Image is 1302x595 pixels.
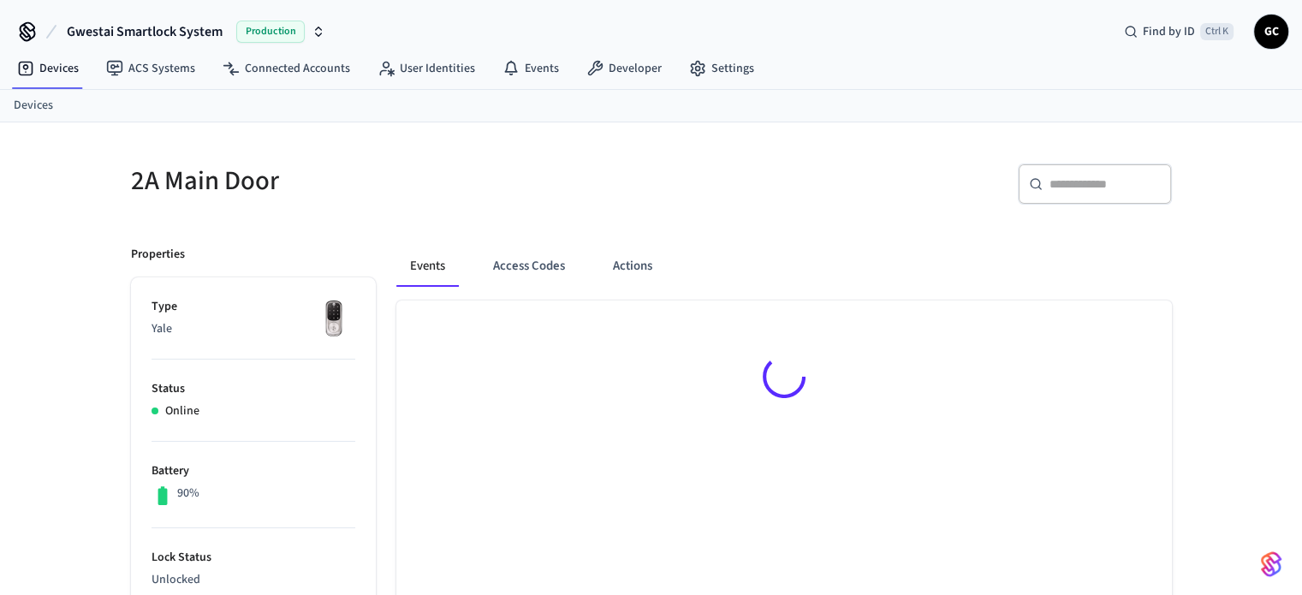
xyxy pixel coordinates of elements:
[573,53,675,84] a: Developer
[131,246,185,264] p: Properties
[3,53,92,84] a: Devices
[92,53,209,84] a: ACS Systems
[396,246,1172,287] div: ant example
[1254,15,1288,49] button: GC
[364,53,489,84] a: User Identities
[479,246,579,287] button: Access Codes
[1261,550,1281,578] img: SeamLogoGradient.69752ec5.svg
[209,53,364,84] a: Connected Accounts
[396,246,459,287] button: Events
[152,549,355,567] p: Lock Status
[152,298,355,316] p: Type
[489,53,573,84] a: Events
[152,571,355,589] p: Unlocked
[675,53,768,84] a: Settings
[312,298,355,341] img: Yale Assure Touchscreen Wifi Smart Lock, Satin Nickel, Front
[14,97,53,115] a: Devices
[1200,23,1234,40] span: Ctrl K
[236,21,305,43] span: Production
[131,164,641,199] h5: 2A Main Door
[1110,16,1247,47] div: Find by IDCtrl K
[165,402,199,420] p: Online
[67,21,223,42] span: Gwestai Smartlock System
[152,380,355,398] p: Status
[177,485,199,503] p: 90%
[152,320,355,338] p: Yale
[1143,23,1195,40] span: Find by ID
[599,246,666,287] button: Actions
[152,462,355,480] p: Battery
[1256,16,1287,47] span: GC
